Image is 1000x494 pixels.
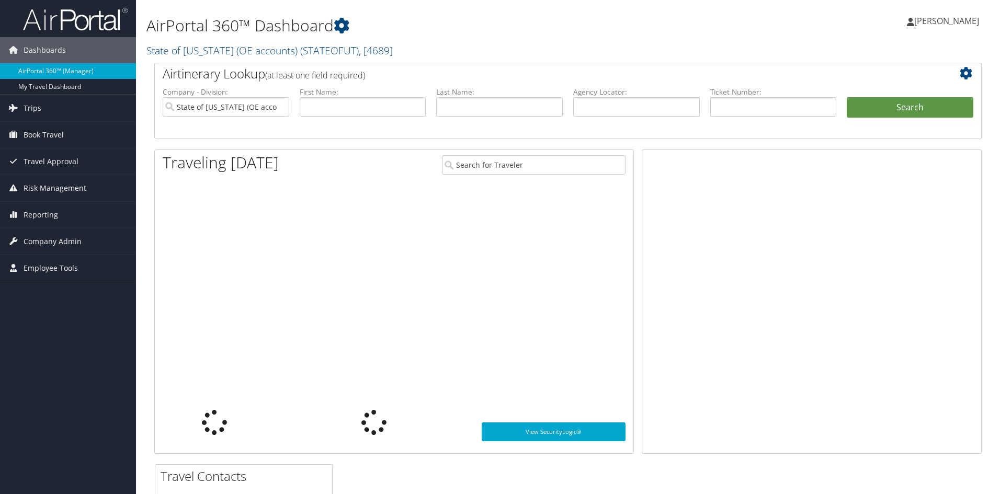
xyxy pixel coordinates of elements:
[163,87,289,97] label: Company - Division:
[914,15,979,27] span: [PERSON_NAME]
[23,7,128,31] img: airportal-logo.png
[300,87,426,97] label: First Name:
[24,175,86,201] span: Risk Management
[482,422,626,441] a: View SecurityLogic®
[436,87,563,97] label: Last Name:
[24,95,41,121] span: Trips
[161,467,332,485] h2: Travel Contacts
[265,70,365,81] span: (at least one field required)
[24,37,66,63] span: Dashboards
[163,65,904,83] h2: Airtinerary Lookup
[146,43,393,58] a: State of [US_STATE] (OE accounts)
[24,228,82,255] span: Company Admin
[442,155,626,175] input: Search for Traveler
[24,255,78,281] span: Employee Tools
[359,43,393,58] span: , [ 4689 ]
[146,15,709,37] h1: AirPortal 360™ Dashboard
[573,87,700,97] label: Agency Locator:
[300,43,359,58] span: ( STATEOFUT )
[24,148,78,175] span: Travel Approval
[710,87,837,97] label: Ticket Number:
[907,5,990,37] a: [PERSON_NAME]
[24,122,64,148] span: Book Travel
[24,202,58,228] span: Reporting
[847,97,973,118] button: Search
[163,152,279,174] h1: Traveling [DATE]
